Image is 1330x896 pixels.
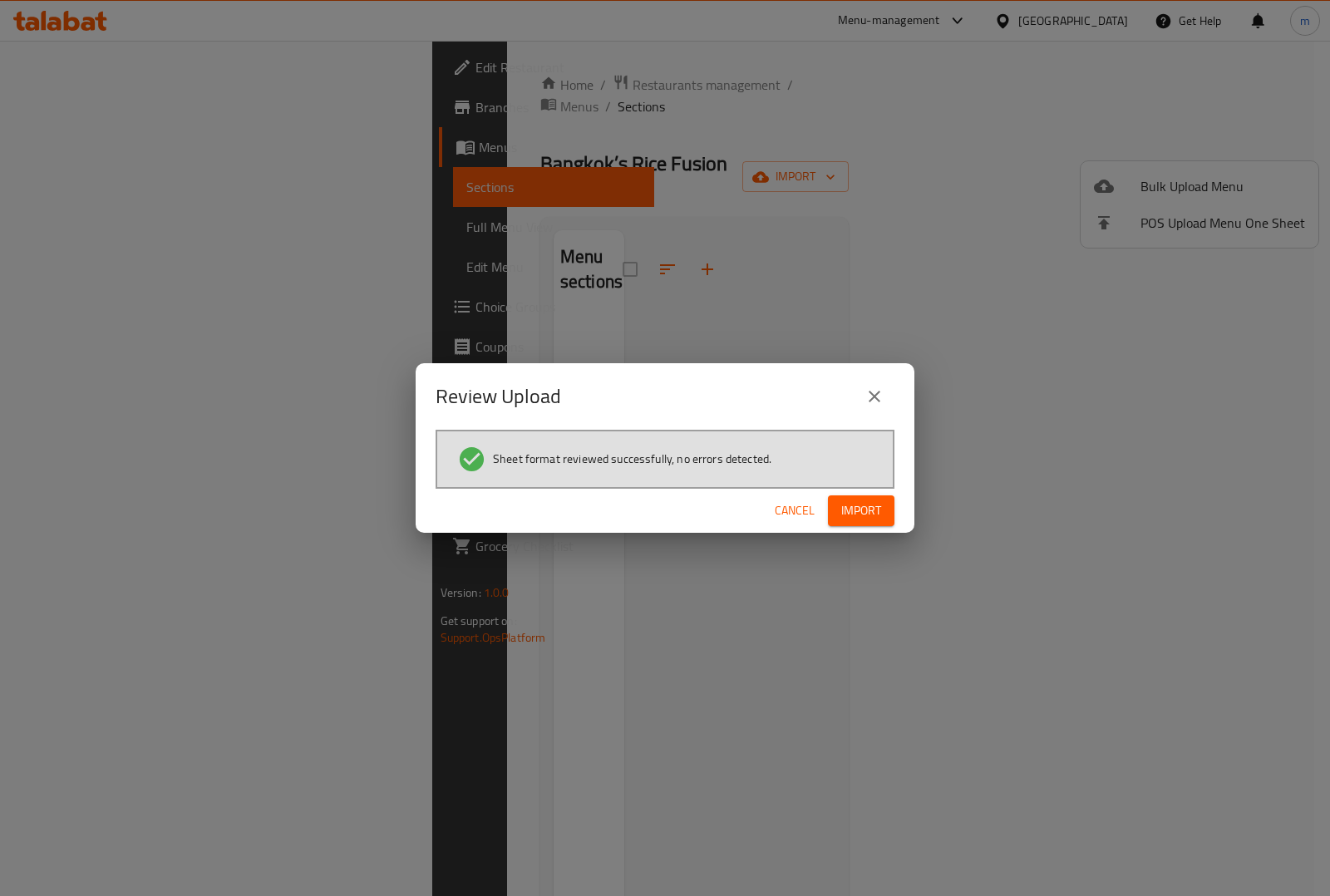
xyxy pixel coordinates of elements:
[775,500,815,521] span: Cancel
[768,495,821,526] button: Cancel
[493,450,771,467] span: Sheet format reviewed successfully, no errors detected.
[855,377,894,416] button: close
[436,383,561,410] h2: Review Upload
[841,500,881,521] span: Import
[828,495,894,526] button: Import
